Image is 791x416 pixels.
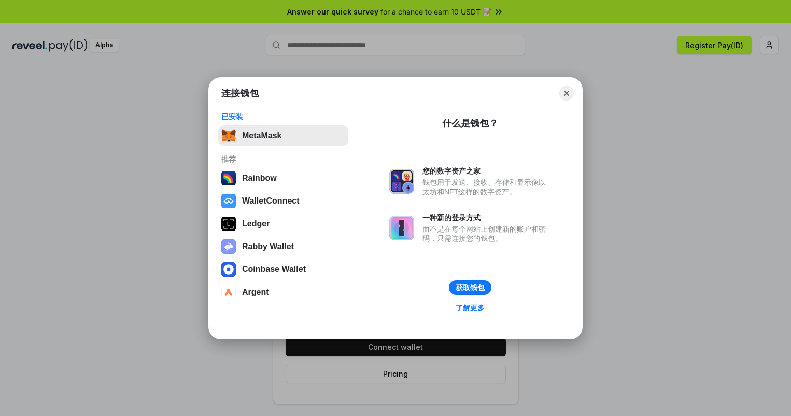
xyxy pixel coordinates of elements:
img: svg+xml,%3Csvg%20xmlns%3D%22http%3A%2F%2Fwww.w3.org%2F2000%2Fsvg%22%20width%3D%2228%22%20height%3... [221,217,236,231]
div: Coinbase Wallet [242,265,306,274]
div: 已安装 [221,112,345,121]
a: 了解更多 [449,301,491,314]
button: Coinbase Wallet [218,259,348,280]
img: svg+xml,%3Csvg%20width%3D%2228%22%20height%3D%2228%22%20viewBox%3D%220%200%2028%2028%22%20fill%3D... [221,285,236,299]
div: Ledger [242,219,270,228]
img: svg+xml,%3Csvg%20xmlns%3D%22http%3A%2F%2Fwww.w3.org%2F2000%2Fsvg%22%20fill%3D%22none%22%20viewBox... [221,239,236,254]
h1: 连接钱包 [221,87,259,99]
button: Close [559,86,574,101]
img: svg+xml,%3Csvg%20xmlns%3D%22http%3A%2F%2Fwww.w3.org%2F2000%2Fsvg%22%20fill%3D%22none%22%20viewBox... [389,169,414,194]
button: MetaMask [218,125,348,146]
button: Rainbow [218,168,348,189]
div: Rainbow [242,174,277,183]
img: svg+xml,%3Csvg%20width%3D%2228%22%20height%3D%2228%22%20viewBox%3D%220%200%2028%2028%22%20fill%3D... [221,194,236,208]
div: 而不是在每个网站上创建新的账户和密码，只需连接您的钱包。 [422,224,551,243]
div: 您的数字资产之家 [422,166,551,176]
div: 推荐 [221,154,345,164]
div: Argent [242,288,269,297]
div: MetaMask [242,131,281,140]
div: 什么是钱包？ [442,117,498,130]
button: WalletConnect [218,191,348,211]
div: WalletConnect [242,196,300,206]
img: svg+xml,%3Csvg%20fill%3D%22none%22%20height%3D%2233%22%20viewBox%3D%220%200%2035%2033%22%20width%... [221,128,236,143]
div: 获取钱包 [456,283,485,292]
div: 了解更多 [456,303,485,312]
button: Argent [218,282,348,303]
div: 钱包用于发送、接收、存储和显示像以太坊和NFT这样的数字资产。 [422,178,551,196]
div: 一种新的登录方式 [422,213,551,222]
img: svg+xml,%3Csvg%20xmlns%3D%22http%3A%2F%2Fwww.w3.org%2F2000%2Fsvg%22%20fill%3D%22none%22%20viewBox... [389,216,414,240]
button: Ledger [218,213,348,234]
img: svg+xml,%3Csvg%20width%3D%2228%22%20height%3D%2228%22%20viewBox%3D%220%200%2028%2028%22%20fill%3D... [221,262,236,277]
div: Rabby Wallet [242,242,294,251]
button: 获取钱包 [449,280,491,295]
img: svg+xml,%3Csvg%20width%3D%22120%22%20height%3D%22120%22%20viewBox%3D%220%200%20120%20120%22%20fil... [221,171,236,185]
button: Rabby Wallet [218,236,348,257]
